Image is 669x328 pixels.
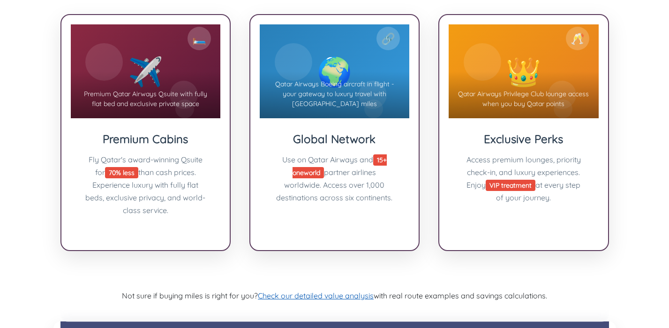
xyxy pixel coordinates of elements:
div: ✈️ [71,24,220,118]
p: Not sure if buying miles is right for you? with real route examples and savings calculations. [73,290,597,302]
div: 🥂 [566,27,589,50]
p: Fly Qatar's award-winning Qsuite for than cash prices. Experience luxury with fully flat beds, ex... [85,153,206,217]
span: VIP treatment [486,180,535,191]
div: Qatar Airways Boeing aircraft in flight - your gateway to luxury travel with [GEOGRAPHIC_DATA] miles [269,79,400,109]
div: 🔗 [376,27,400,50]
h3: Exclusive Perks [463,132,584,146]
div: 👑 [449,24,598,118]
div: 🌍 [260,24,409,118]
p: Access premium lounges, priority check-in, and luxury experiences. Enjoy at every step of your jo... [463,153,584,205]
span: 15+ oneworld [293,154,387,178]
div: Premium Qatar Airways Qsuite with fully flat bed and exclusive private space [80,89,211,109]
div: 🛏️ [188,27,211,50]
h3: Premium Cabins [85,132,206,146]
a: Check our detailed value analysis [258,291,374,300]
div: Qatar Airways Privilege Club lounge access when you buy Qatar points [458,89,589,109]
p: Use on Qatar Airways and partner airlines worldwide. Access over 1,000 destinations across six co... [274,153,395,205]
span: 70% less [105,167,138,178]
h3: Global Network [274,132,395,146]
